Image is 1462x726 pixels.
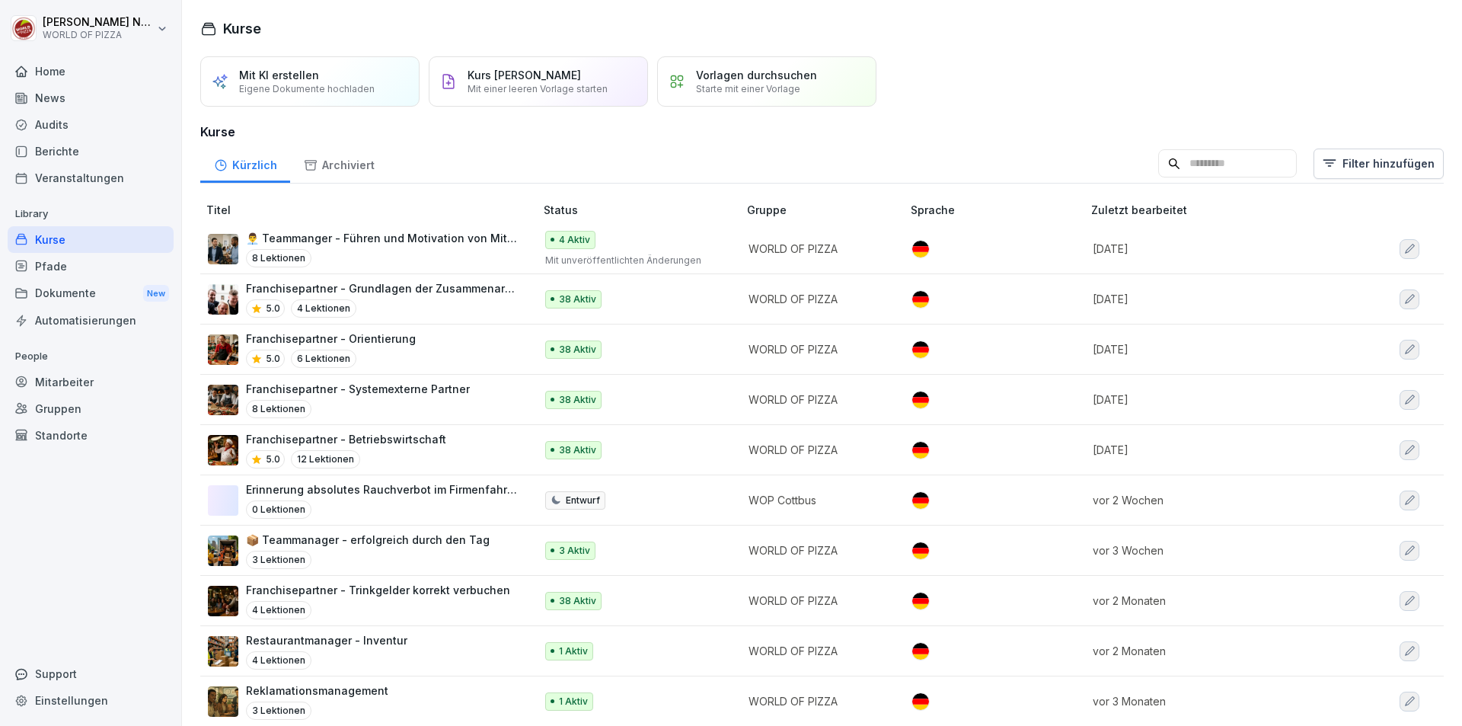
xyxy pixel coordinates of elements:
p: Franchisepartner - Betriebswirtschaft [246,431,446,447]
img: cvpl9dphsaj6te37tr820l4c.png [208,586,238,616]
a: Kurse [8,226,174,253]
p: [DATE] [1093,291,1336,307]
a: Mitarbeiter [8,369,174,395]
p: 8 Lektionen [246,400,311,418]
a: Veranstaltungen [8,165,174,191]
div: Support [8,660,174,687]
a: Home [8,58,174,85]
img: de.svg [912,693,929,710]
p: Entwurf [566,494,600,507]
img: t4g7eu33fb3xcinggz4rhe0w.png [208,334,238,365]
p: Status [544,202,741,218]
p: 38 Aktiv [559,293,596,306]
p: Franchisepartner - Grundlagen der Zusammenarbeit [246,280,519,296]
img: de.svg [912,542,929,559]
p: Titel [206,202,538,218]
p: Franchisepartner - Systemexterne Partner [246,381,470,397]
p: WORLD OF PIZZA [749,542,886,558]
img: bsaovmw8zq5rho4tj0mrlz8w.png [208,435,238,465]
p: Reklamationsmanagement [246,683,388,699]
p: vor 3 Monaten [1093,693,1336,709]
p: Starte mit einer Vorlage [696,83,800,94]
p: 1 Aktiv [559,644,588,658]
p: [DATE] [1093,341,1336,357]
p: WORLD OF PIZZA [749,291,886,307]
a: Automatisierungen [8,307,174,334]
p: 👨‍💼 Teammanger - Führen und Motivation von Mitarbeitern [246,230,519,246]
p: vor 2 Wochen [1093,492,1336,508]
h3: Kurse [200,123,1444,141]
p: WORLD OF PIZZA [749,643,886,659]
button: Filter hinzufügen [1314,149,1444,179]
p: 12 Lektionen [291,450,360,469]
h1: Kurse [223,18,261,39]
a: News [8,85,174,111]
img: de.svg [912,341,929,358]
div: Pfade [8,253,174,280]
p: Restaurantmanager - Inventur [246,632,407,648]
img: jg5uy95jeicgu19gkip2jpcz.png [208,284,238,315]
p: WORLD OF PIZZA [749,442,886,458]
p: 4 Lektionen [246,601,311,619]
a: Archiviert [290,144,388,183]
a: Standorte [8,422,174,449]
a: Berichte [8,138,174,165]
p: [PERSON_NAME] Natusch [43,16,154,29]
p: 5.0 [266,352,280,366]
p: Franchisepartner - Orientierung [246,331,416,347]
a: Gruppen [8,395,174,422]
p: 3 Lektionen [246,702,311,720]
p: vor 2 Monaten [1093,593,1336,609]
img: yz6mclz4ii0gojfnz0zb4rew.png [208,636,238,667]
p: 0 Lektionen [246,501,311,519]
p: People [8,344,174,369]
p: 3 Aktiv [559,544,590,558]
img: de.svg [912,392,929,408]
p: Library [8,202,174,226]
img: de.svg [912,492,929,509]
img: de.svg [912,291,929,308]
p: WORLD OF PIZZA [749,693,886,709]
img: de.svg [912,643,929,660]
p: 1 Aktiv [559,695,588,708]
p: 4 Lektionen [291,299,356,318]
img: de.svg [912,241,929,257]
div: New [143,285,169,302]
a: Audits [8,111,174,138]
p: 4 Lektionen [246,651,311,670]
img: ohhd80l18yea4i55etg45yot.png [208,234,238,264]
p: WOP Cottbus [749,492,886,508]
p: 8 Lektionen [246,249,311,267]
p: 5.0 [266,302,280,315]
p: Mit einer leeren Vorlage starten [468,83,608,94]
p: Zuletzt bearbeitet [1091,202,1354,218]
p: 3 Lektionen [246,551,311,569]
p: 5.0 [266,453,280,466]
p: [DATE] [1093,442,1336,458]
img: de.svg [912,442,929,459]
p: Mit KI erstellen [239,69,319,82]
p: WORLD OF PIZZA [749,392,886,408]
p: Franchisepartner - Trinkgelder korrekt verbuchen [246,582,510,598]
a: Einstellungen [8,687,174,714]
p: Mit unveröffentlichten Änderungen [545,254,723,267]
p: 38 Aktiv [559,443,596,457]
p: WORLD OF PIZZA [43,30,154,40]
img: de.svg [912,593,929,609]
a: DokumenteNew [8,280,174,308]
p: WORLD OF PIZZA [749,341,886,357]
p: Vorlagen durchsuchen [696,69,817,82]
p: Sprache [911,202,1085,218]
img: c6ahff3tpkyjer6p5tw961a1.png [208,385,238,415]
p: [DATE] [1093,392,1336,408]
img: ofkaf57qe2vyr6d9h2nm8kkd.png [208,536,238,566]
